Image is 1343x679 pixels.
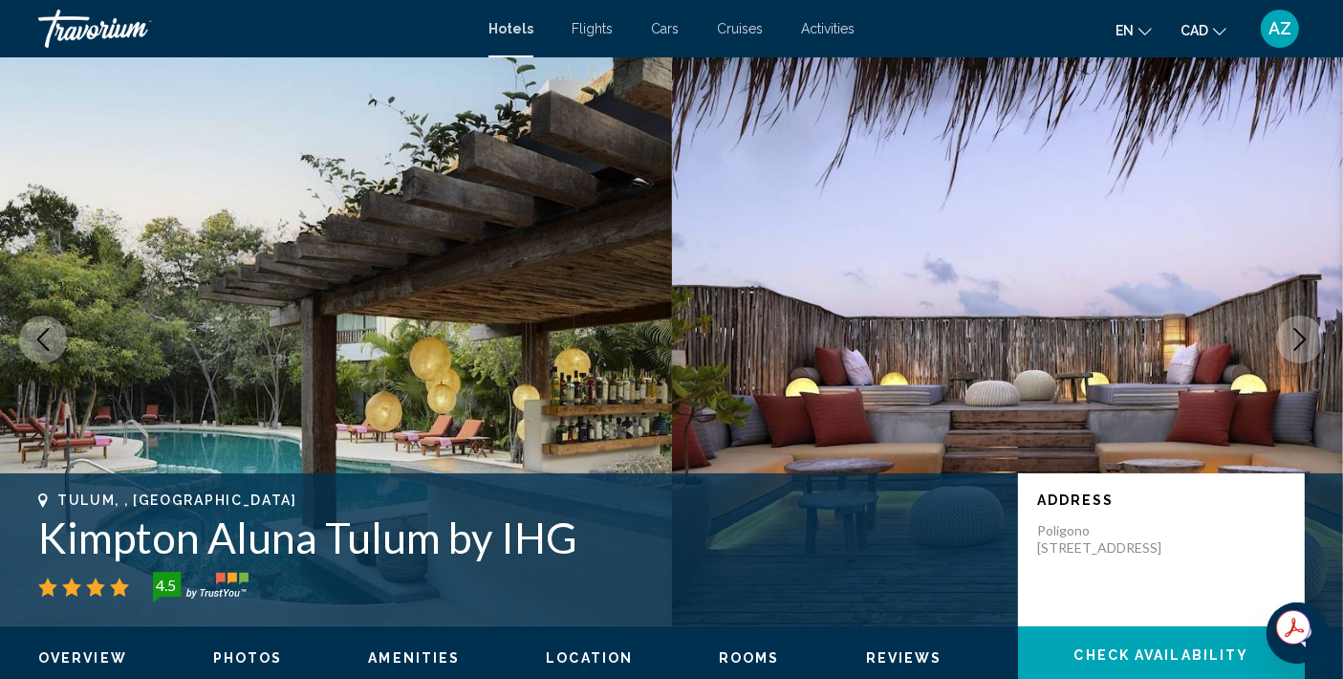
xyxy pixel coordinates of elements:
[866,650,942,666] span: Reviews
[546,649,633,667] button: Location
[1268,19,1291,38] span: AZ
[801,21,855,36] a: Activities
[213,649,283,667] button: Photos
[1267,602,1328,664] iframe: Button to launch messaging window
[488,21,533,36] a: Hotels
[213,650,283,666] span: Photos
[147,574,185,597] div: 4.5
[153,572,249,602] img: trustyou-badge-hor.svg
[866,649,942,667] button: Reviews
[719,650,780,666] span: Rooms
[1181,23,1208,38] span: CAD
[1276,316,1324,363] button: Next image
[19,316,67,363] button: Previous image
[1074,648,1249,664] span: Check Availability
[1255,9,1305,49] button: User Menu
[719,649,780,667] button: Rooms
[1181,16,1226,44] button: Change currency
[368,650,460,666] span: Amenities
[546,650,633,666] span: Location
[38,650,127,666] span: Overview
[38,649,127,667] button: Overview
[38,513,999,562] h1: Kimpton Aluna Tulum by IHG
[368,649,460,667] button: Amenities
[38,10,469,48] a: Travorium
[1116,23,1134,38] span: en
[1037,493,1286,508] p: Address
[57,493,297,508] span: Tulum, , [GEOGRAPHIC_DATA]
[572,21,613,36] a: Flights
[717,21,763,36] a: Cruises
[1116,16,1152,44] button: Change language
[651,21,679,36] a: Cars
[1037,522,1190,557] p: Poligono [STREET_ADDRESS]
